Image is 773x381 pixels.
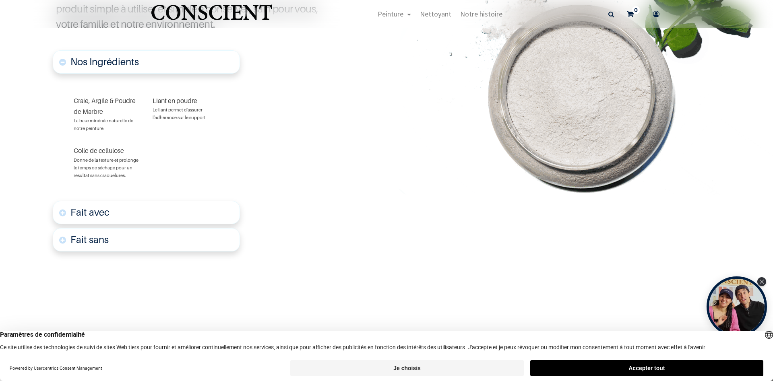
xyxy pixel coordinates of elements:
[153,107,206,120] font: Le liant permet d'assurer l'adhérence sur le support
[378,9,403,19] span: Peinture
[460,9,502,19] span: Notre histoire
[707,276,767,337] div: Open Tolstoy
[732,329,769,367] iframe: Tidio Chat
[74,97,136,115] font: Craie, Argile & Poudre de Marbre
[74,157,138,178] font: Donne de la texture et prolonge le temps de séchage pour un résultat sans craquelures.
[757,277,766,286] div: Close Tolstoy widget
[707,276,767,337] div: Open Tolstoy widget
[74,118,133,131] font: La base minérale naturelle de notre peinture.
[70,56,139,68] span: Nos Ingrédients
[153,97,197,105] font: Liant en poudre
[70,206,110,218] font: Fait avec
[70,234,109,245] font: Fait sans
[420,9,451,19] span: Nettoyant
[632,6,640,14] sup: 0
[707,276,767,337] div: Tolstoy bubble widget
[74,146,124,154] font: Colle de cellulose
